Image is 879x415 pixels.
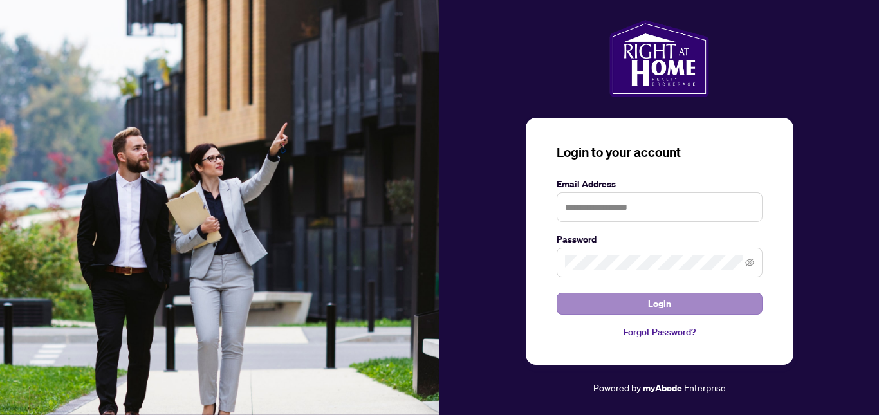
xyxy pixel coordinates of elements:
[745,258,754,267] span: eye-invisible
[557,143,763,161] h3: Login to your account
[557,177,763,191] label: Email Address
[557,232,763,246] label: Password
[557,293,763,315] button: Login
[684,382,726,393] span: Enterprise
[643,381,682,395] a: myAbode
[593,382,641,393] span: Powered by
[609,20,709,97] img: ma-logo
[557,325,763,339] a: Forgot Password?
[648,293,671,314] span: Login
